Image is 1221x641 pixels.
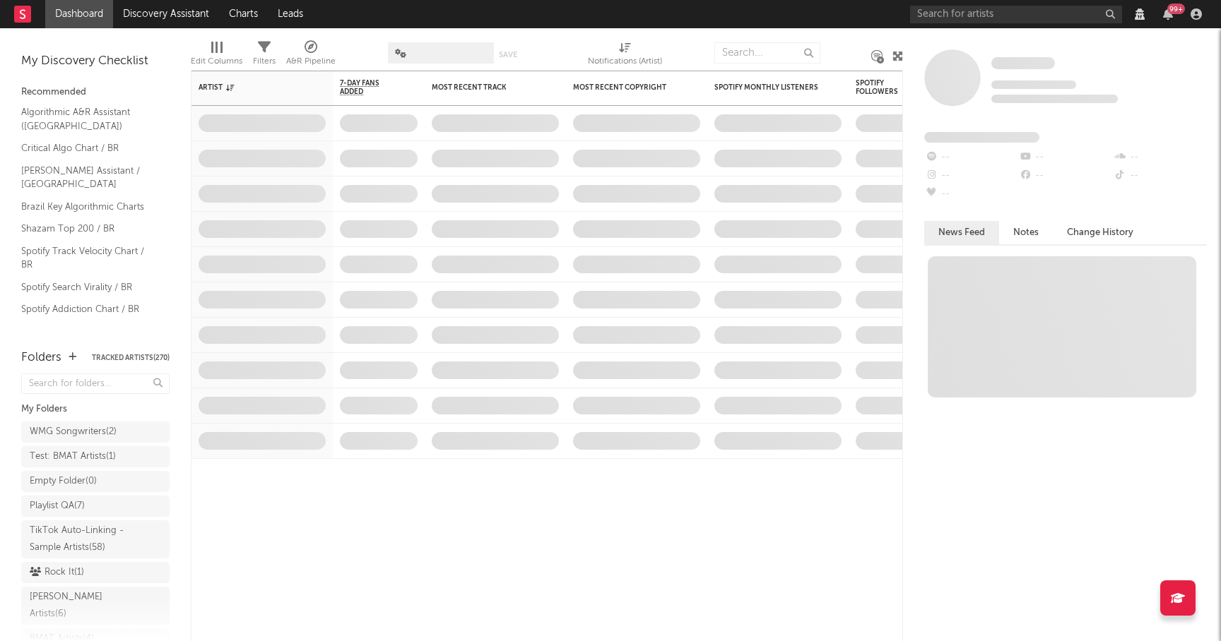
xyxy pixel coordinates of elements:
a: [PERSON_NAME] Artists(6) [21,587,170,625]
a: Test: BMAT Artists(1) [21,446,170,467]
button: Save [499,51,517,59]
div: Filters [253,35,276,76]
div: My Folders [21,401,170,418]
a: Empty Folder(0) [21,471,170,492]
div: Filters [253,53,276,70]
div: Most Recent Copyright [573,83,679,92]
button: Tracked Artists(270) [92,354,170,361]
button: Change History [1053,221,1148,244]
span: Tracking Since: [DATE] [991,80,1076,89]
div: Recommended [21,84,170,101]
div: Playlist QA ( 7 ) [30,498,85,515]
span: 0 fans last week [991,95,1118,103]
a: WMG Songwriters(2) [21,421,170,443]
a: [PERSON_NAME] Assistant / [GEOGRAPHIC_DATA] [21,163,155,192]
a: Rock It(1) [21,562,170,583]
span: 7-Day Fans Added [340,79,396,96]
span: Fans Added by Platform [924,132,1039,143]
div: Notifications (Artist) [588,53,662,70]
input: Search for folders... [21,373,170,394]
div: A&R Pipeline [286,53,336,70]
div: -- [924,167,1018,185]
div: Test: BMAT Artists ( 1 ) [30,448,116,465]
div: 99 + [1167,4,1185,14]
div: TikTok Auto-Linking - Sample Artists ( 58 ) [30,522,129,556]
a: Some Artist [991,56,1055,71]
a: Spotify Track Velocity Chart / BR [21,244,155,272]
div: Spotify Monthly Listeners [714,83,820,92]
button: 99+ [1163,8,1173,20]
div: -- [924,148,1018,167]
div: Empty Folder ( 0 ) [30,473,97,490]
a: Spotify Addiction Chart / BR [21,301,155,317]
div: My Discovery Checklist [21,53,170,70]
a: Shazam Top 200 / BR [21,221,155,236]
div: [PERSON_NAME] Artists ( 6 ) [30,589,129,623]
div: Notifications (Artist) [588,35,662,76]
button: News Feed [924,221,999,244]
div: Edit Columns [191,35,242,76]
a: Spotify Search Virality / BR [21,280,155,295]
input: Search for artists [910,6,1122,23]
span: Some Artist [991,57,1055,69]
a: TikTok Auto-Linking - Sample Artists(58) [21,520,170,558]
a: Algorithmic A&R Assistant ([GEOGRAPHIC_DATA]) [21,104,155,133]
div: Folders [21,349,61,366]
div: Spotify Followers [856,79,905,96]
div: -- [924,185,1018,203]
a: Critical Algo Chart / BR [21,140,155,156]
div: -- [1113,167,1207,185]
button: Notes [999,221,1053,244]
div: Rock It ( 1 ) [30,564,84,581]
a: TikTok Videos Assistant / [GEOGRAPHIC_DATA] [21,324,155,353]
div: -- [1018,148,1112,167]
input: Search... [714,42,820,64]
a: Brazil Key Algorithmic Charts [21,199,155,215]
a: Playlist QA(7) [21,496,170,517]
div: Most Recent Track [432,83,538,92]
div: Edit Columns [191,53,242,70]
div: -- [1113,148,1207,167]
div: -- [1018,167,1112,185]
div: A&R Pipeline [286,35,336,76]
div: Artist [199,83,305,92]
div: WMG Songwriters ( 2 ) [30,424,117,441]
